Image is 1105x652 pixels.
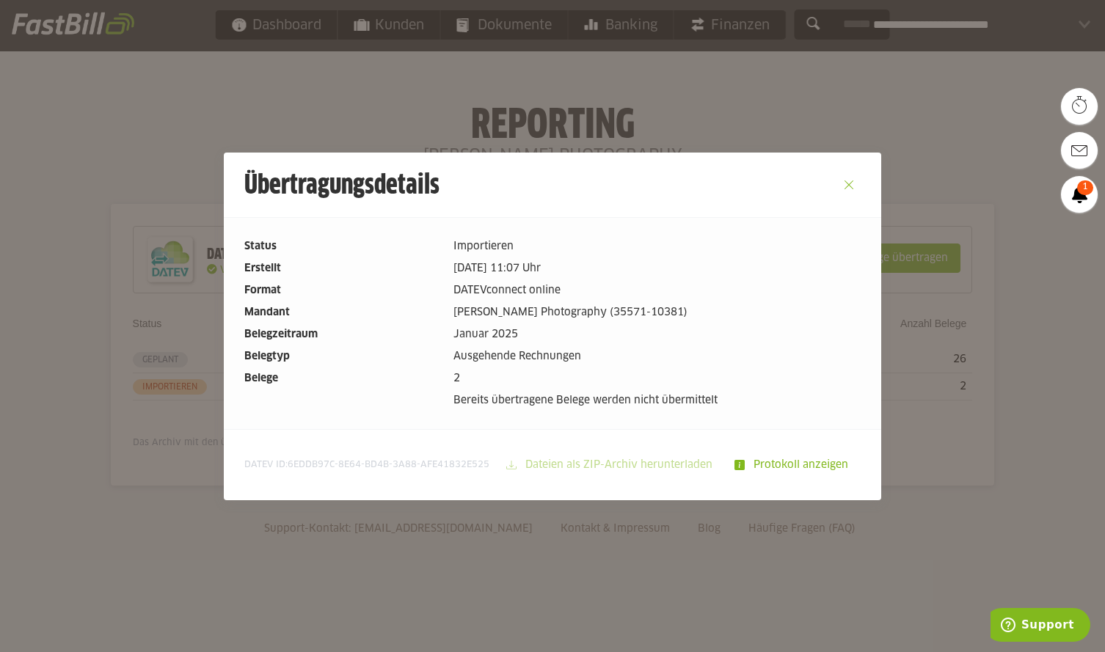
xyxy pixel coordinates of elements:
dt: Erstellt [244,260,442,276]
a: 1 [1061,176,1098,213]
span: DATEV ID: [244,459,489,471]
span: 6EDDB97C-8E64-BD4B-3A88-AFE41832E525 [288,461,489,469]
dt: Belege [244,370,442,387]
span: 1 [1077,180,1093,195]
iframe: Öffnet ein Widget, in dem Sie weitere Informationen finden [991,608,1090,645]
sl-button: Protokoll anzeigen [725,450,861,480]
dt: Belegzeitraum [244,326,442,343]
dt: Mandant [244,304,442,320]
dt: Format [244,282,442,298]
sl-button: Dateien als ZIP-Archiv herunterladen [497,450,725,480]
dd: DATEVconnect online [453,282,861,298]
dd: 2 [453,370,861,387]
dd: Bereits übertragene Belege werden nicht übermittelt [453,392,861,409]
dd: Ausgehende Rechnungen [453,348,861,365]
dd: Januar 2025 [453,326,861,343]
dd: Importieren [453,238,861,254]
dt: Status [244,238,442,254]
dd: [DATE] 11:07 Uhr [453,260,861,276]
dd: [PERSON_NAME] Photography (35571-10381) [453,304,861,320]
dt: Belegtyp [244,348,442,365]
